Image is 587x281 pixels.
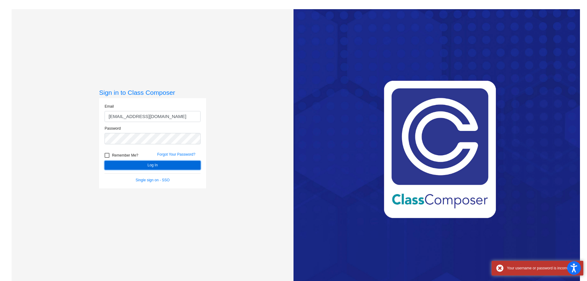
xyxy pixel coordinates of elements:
label: Email [105,104,114,109]
label: Password [105,126,121,131]
a: Single sign on - SSO [136,178,170,182]
div: Your username or password is incorrect [507,265,579,271]
button: Log In [105,161,201,170]
h3: Sign in to Class Composer [99,89,206,96]
a: Forgot Your Password? [157,152,195,157]
span: Remember Me? [112,152,138,159]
